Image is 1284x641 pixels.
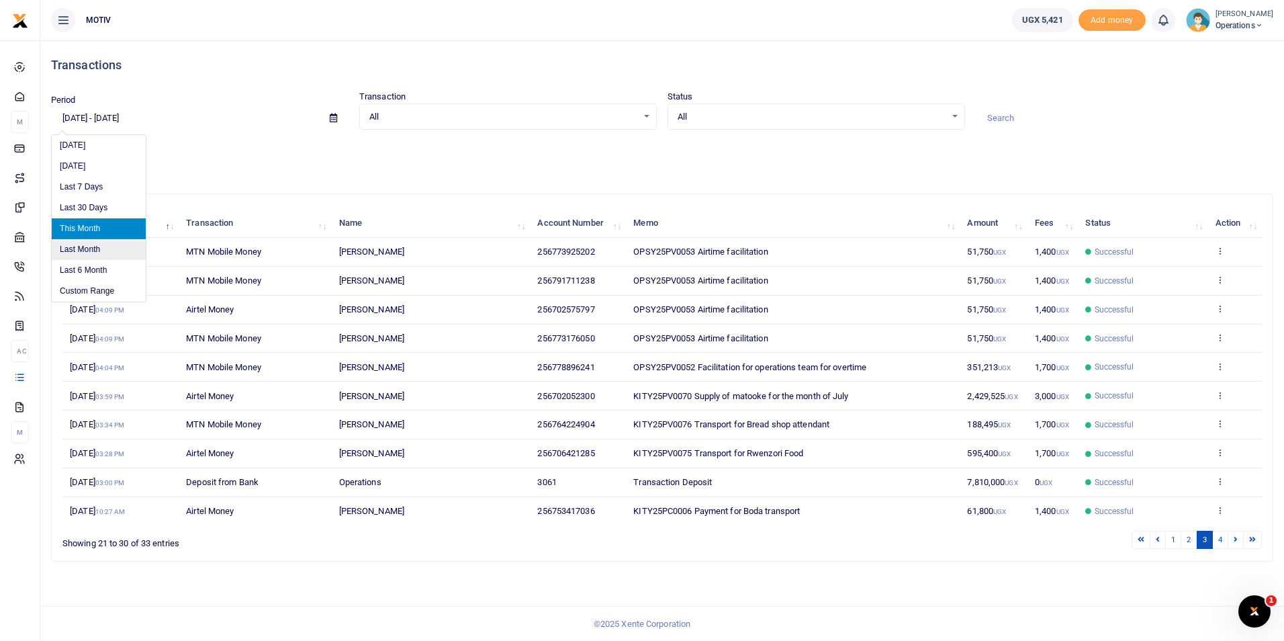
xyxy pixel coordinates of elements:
[537,419,594,429] span: 256764224904
[633,391,848,401] span: KITY25PV0070 Supply of matooke for the month of July
[95,393,125,400] small: 03:59 PM
[967,247,1006,257] span: 51,750
[339,391,404,401] span: [PERSON_NAME]
[1216,19,1273,32] span: Operations
[1056,364,1069,372] small: UGX
[993,306,1006,314] small: UGX
[1186,8,1273,32] a: profile-user [PERSON_NAME] Operations
[1035,333,1069,343] span: 1,400
[11,340,29,362] li: Ac
[70,448,124,458] span: [DATE]
[70,304,124,314] span: [DATE]
[633,448,803,458] span: KITY25PV0075 Transport for Rwenzori Food
[339,362,404,372] span: [PERSON_NAME]
[1165,531,1181,549] a: 1
[537,448,594,458] span: 256706421285
[1056,277,1069,285] small: UGX
[51,93,76,107] label: Period
[186,362,261,372] span: MTN Mobile Money
[967,506,1006,516] span: 61,800
[1095,246,1134,258] span: Successful
[339,333,404,343] span: [PERSON_NAME]
[95,479,125,486] small: 03:00 PM
[1035,391,1069,401] span: 3,000
[186,391,234,401] span: Airtel Money
[186,477,259,487] span: Deposit from Bank
[1005,393,1017,400] small: UGX
[1056,393,1069,400] small: UGX
[11,421,29,443] li: M
[1095,419,1134,431] span: Successful
[633,333,768,343] span: OPSY25PV0053 Airtime facilitation
[1007,8,1079,32] li: Wallet ballance
[626,209,960,238] th: Memo: activate to sort column ascending
[530,209,626,238] th: Account Number: activate to sort column ascending
[1181,531,1197,549] a: 2
[359,90,406,103] label: Transaction
[537,362,594,372] span: 256778896241
[95,335,125,343] small: 04:09 PM
[1095,505,1134,517] span: Successful
[186,275,261,286] span: MTN Mobile Money
[186,419,261,429] span: MTN Mobile Money
[668,90,693,103] label: Status
[1035,362,1069,372] span: 1,700
[998,450,1011,458] small: UGX
[633,506,800,516] span: KITY25PC0006 Payment for Boda transport
[678,110,946,124] span: All
[1207,209,1262,238] th: Action: activate to sort column ascending
[1095,333,1134,345] span: Successful
[95,508,126,515] small: 10:27 AM
[993,277,1006,285] small: UGX
[52,198,146,218] li: Last 30 Days
[1216,9,1273,20] small: [PERSON_NAME]
[1095,304,1134,316] span: Successful
[1035,477,1052,487] span: 0
[993,508,1006,515] small: UGX
[537,333,594,343] span: 256773176050
[1238,595,1271,628] iframe: Intercom live chat
[70,506,125,516] span: [DATE]
[52,239,146,260] li: Last Month
[51,58,1273,73] h4: Transactions
[1212,531,1228,549] a: 4
[1095,275,1134,287] span: Successful
[633,477,712,487] span: Transaction Deposit
[70,362,124,372] span: [DATE]
[52,260,146,281] li: Last 6 Month
[1035,304,1069,314] span: 1,400
[186,448,234,458] span: Airtel Money
[339,419,404,429] span: [PERSON_NAME]
[1056,508,1069,515] small: UGX
[186,333,261,343] span: MTN Mobile Money
[339,477,381,487] span: Operations
[12,15,28,25] a: logo-small logo-large logo-large
[179,209,331,238] th: Transaction: activate to sort column ascending
[537,304,594,314] span: 256702575797
[1056,450,1069,458] small: UGX
[339,304,404,314] span: [PERSON_NAME]
[537,275,594,286] span: 256791711238
[537,391,594,401] span: 256702052300
[51,146,1273,160] p: Download
[537,247,594,257] span: 256773925202
[62,529,557,550] div: Showing 21 to 30 of 33 entries
[95,450,125,458] small: 03:28 PM
[1095,390,1134,402] span: Successful
[186,506,234,516] span: Airtel Money
[998,421,1011,429] small: UGX
[976,107,1273,130] input: Search
[967,362,1011,372] span: 351,213
[633,362,866,372] span: OPSY25PV0052 Facilitation for operations team for overtime
[967,419,1011,429] span: 188,495
[52,218,146,239] li: This Month
[1022,13,1063,27] span: UGX 5,421
[12,13,28,29] img: logo-small
[339,448,404,458] span: [PERSON_NAME]
[52,281,146,302] li: Custom Range
[1056,306,1069,314] small: UGX
[633,247,768,257] span: OPSY25PV0053 Airtime facilitation
[95,421,125,429] small: 03:34 PM
[339,247,404,257] span: [PERSON_NAME]
[1035,506,1069,516] span: 1,400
